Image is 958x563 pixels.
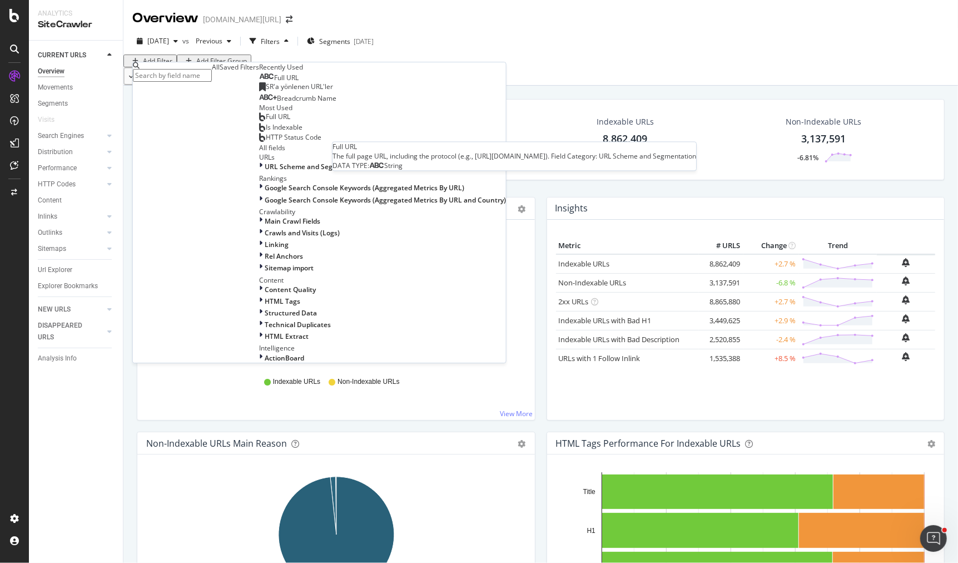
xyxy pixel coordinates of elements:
div: HTTP Codes [38,179,76,190]
a: Movements [38,82,115,93]
div: Filters [261,37,280,46]
button: [DATE] [132,32,182,50]
span: Linking [265,240,289,249]
a: Analysis Info [38,353,115,364]
div: The full page URL, including the protocol (e.g., [URL][DOMAIN_NAME]). Field Category: URL Scheme ... [332,152,696,161]
div: Search Engines [38,130,84,142]
a: Indexable URLs with Bad H1 [559,315,652,325]
th: # URLS [699,238,743,254]
a: Segments [38,98,115,110]
a: Content [38,195,115,206]
a: Indexable URLs with Bad Description [559,334,680,344]
a: URLs with 1 Follow Inlink [559,353,641,363]
div: DISAPPEARED URLS [38,320,94,343]
h4: Insights [555,201,588,216]
td: 2,520,855 [699,330,743,349]
span: Main Crawl Fields [265,216,320,226]
a: CURRENT URLS [38,50,104,61]
span: vs [182,36,191,46]
a: Visits [38,114,66,126]
div: 3,137,591 [802,132,846,146]
div: bell-plus [902,314,910,323]
div: Most Used [259,103,506,112]
a: DISAPPEARED URLS [38,320,104,343]
a: HTTP Codes [38,179,104,190]
div: Overview [132,9,198,28]
a: Indexable URLs [559,259,610,269]
div: Url Explorer [38,264,72,276]
td: +2.7 % [743,254,799,274]
div: Content [259,275,506,285]
td: +2.9 % [743,311,799,330]
th: Change [743,238,799,254]
span: URL Scheme and Segmentation [265,162,366,171]
text: H1 [587,527,595,535]
div: arrow-right-arrow-left [286,16,292,23]
div: Sitemaps [38,243,66,255]
div: Movements [38,82,73,93]
div: [DATE] [354,37,374,46]
td: 8,862,409 [699,254,743,274]
th: Metric [556,238,699,254]
input: Search by field name [133,69,212,82]
div: bell-plus [902,333,910,342]
a: NEW URLS [38,304,104,315]
td: +8.5 % [743,349,799,368]
span: Non-Indexable URLs [337,377,399,387]
div: Explorer Bookmarks [38,280,98,292]
span: Sitemap import [265,264,314,273]
span: Full URL [266,112,290,122]
div: Non-Indexable URLs Main Reason [146,438,287,449]
div: Analysis Info [38,353,77,364]
div: bell-plus [902,276,910,285]
div: HTML Tags Performance for Indexable URLs [556,438,741,449]
span: Google Search Console Keywords (Aggregated Metrics By URL) [265,184,464,193]
span: Crawls and Visits (Logs) [265,228,340,238]
div: Crawlability [259,207,506,216]
a: Distribution [38,146,104,158]
span: Technical Duplicates [265,320,331,329]
div: Recently Used [259,62,506,72]
a: Url Explorer [38,264,115,276]
span: Rel Anchors [265,251,303,261]
div: All fields [259,143,506,152]
a: 2xx URLs [559,297,589,307]
div: gear [518,205,526,213]
a: Performance [38,162,104,174]
span: Is Indexable [266,122,302,132]
a: Non-Indexable URLs [559,278,627,288]
div: Distribution [38,146,73,158]
span: HTTP Status Code [266,132,321,142]
div: Non-Indexable URLs [786,116,862,127]
div: Content [38,195,62,206]
td: -2.4 % [743,330,799,349]
td: 8,865,880 [699,292,743,311]
div: Full URL [332,142,696,151]
div: gear [927,440,935,448]
text: Title [583,488,595,496]
div: Inlinks [38,211,57,223]
button: Add Filter [123,55,177,67]
div: Outlinks [38,227,62,239]
div: NEW URLS [38,304,71,315]
td: +2.7 % [743,292,799,311]
span: Previous [191,36,222,46]
span: 2025 Aug. 29th [147,36,169,46]
div: URLs [259,152,506,162]
div: Overview [38,66,64,77]
div: bell-plus [902,352,910,361]
span: Breadcrumb Name [277,93,336,103]
div: Add Filter Group [196,56,247,66]
div: Analytics [38,9,114,18]
div: Add Filter [143,56,172,66]
a: Overview [38,66,115,77]
span: Indexable URLs [273,377,320,387]
div: Intelligence [259,343,506,353]
a: Explorer Bookmarks [38,280,115,292]
div: Indexable URLs [597,116,654,127]
td: 3,137,591 [699,273,743,292]
span: DATA TYPE: [332,161,369,171]
div: Performance [38,162,77,174]
span: Full URL [274,73,299,82]
div: SiteCrawler [38,18,114,31]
